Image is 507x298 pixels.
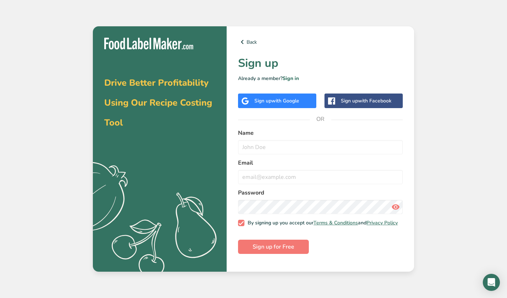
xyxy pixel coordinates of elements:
[282,75,299,82] a: Sign in
[238,170,403,184] input: email@example.com
[313,219,358,226] a: Terms & Conditions
[366,219,398,226] a: Privacy Policy
[253,243,294,251] span: Sign up for Free
[244,220,398,226] span: By signing up you accept our and
[358,97,391,104] span: with Facebook
[341,97,391,105] div: Sign up
[104,77,212,129] span: Drive Better Profitability Using Our Recipe Costing Tool
[238,240,309,254] button: Sign up for Free
[238,38,403,46] a: Back
[310,108,331,130] span: OR
[238,55,403,72] h1: Sign up
[238,75,403,82] p: Already a member?
[104,38,193,49] img: Food Label Maker
[483,274,500,291] div: Open Intercom Messenger
[238,140,403,154] input: John Doe
[271,97,299,104] span: with Google
[238,129,403,137] label: Name
[254,97,299,105] div: Sign up
[238,188,403,197] label: Password
[238,159,403,167] label: Email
